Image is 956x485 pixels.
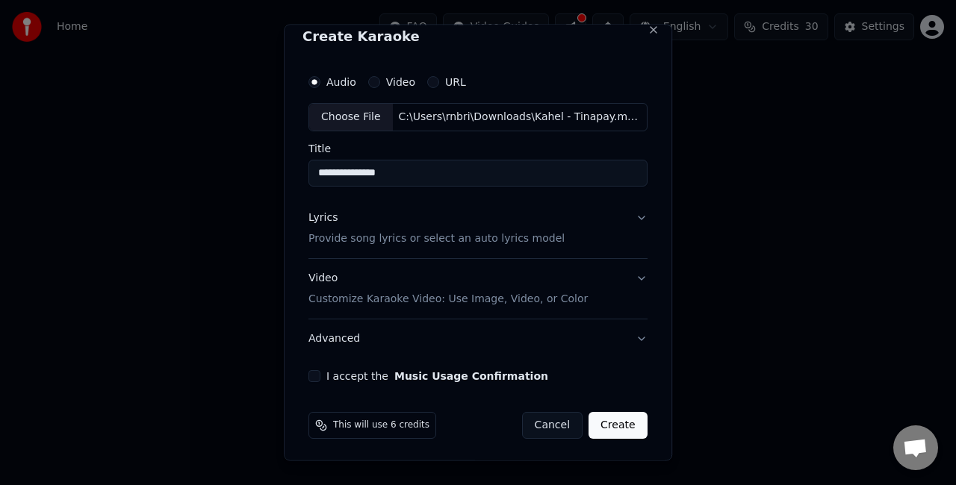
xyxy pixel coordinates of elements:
[309,104,393,131] div: Choose File
[326,370,548,381] label: I accept the
[308,198,648,257] button: LyricsProvide song lyrics or select an auto lyrics model
[522,411,583,438] button: Cancel
[393,110,647,125] div: C:\Users\rnbri\Downloads\Kahel - Tinapay.mp3
[394,370,548,381] button: I accept the
[308,143,648,153] label: Title
[326,77,356,87] label: Audio
[445,77,466,87] label: URL
[308,291,588,306] p: Customize Karaoke Video: Use Image, Video, or Color
[308,319,648,357] button: Advanced
[333,419,429,431] span: This will use 6 credits
[308,210,338,225] div: Lyrics
[302,30,654,43] h2: Create Karaoke
[308,231,565,245] p: Provide song lyrics or select an auto lyrics model
[308,258,648,318] button: VideoCustomize Karaoke Video: Use Image, Video, or Color
[308,270,588,306] div: Video
[386,77,415,87] label: Video
[589,411,648,438] button: Create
